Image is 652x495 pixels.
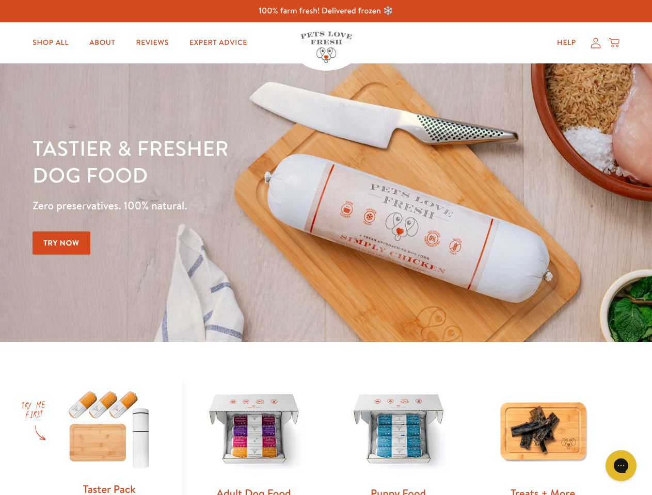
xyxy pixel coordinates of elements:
[24,32,77,53] a: Shop All
[81,32,123,53] a: About
[549,32,584,53] a: Help
[181,32,256,53] a: Expert Advice
[600,447,642,485] iframe: Gorgias live chat messenger
[33,232,90,255] a: Try Now
[300,31,352,63] img: Pets Love Fresh
[33,196,424,215] p: Zero preservatives. 100% natural.
[33,135,424,188] h1: Tastier & fresher dog food
[128,32,177,53] a: Reviews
